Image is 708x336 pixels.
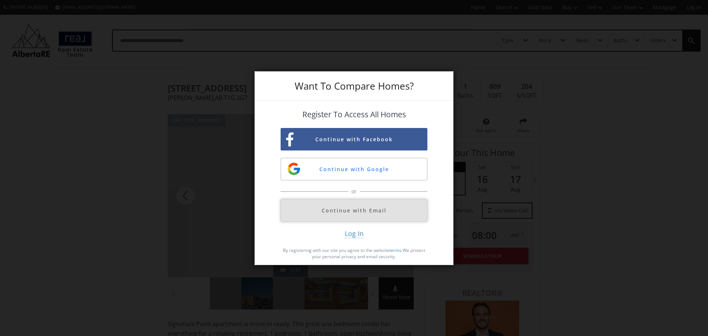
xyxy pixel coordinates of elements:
a: terms [389,247,402,253]
button: Continue with Email [281,199,427,222]
h4: Register To Access All Homes [281,110,427,119]
img: facebook-sign-up [286,132,294,147]
span: Log In [345,229,364,238]
button: Continue with Google [281,158,427,180]
button: Continue with Facebook [281,128,427,150]
h3: Want To Compare Homes? [281,81,427,91]
p: By registering with our site you agree to the website . We protect your personal privacy and emai... [281,247,427,260]
span: or [350,188,358,195]
img: google-sign-up [287,162,301,176]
